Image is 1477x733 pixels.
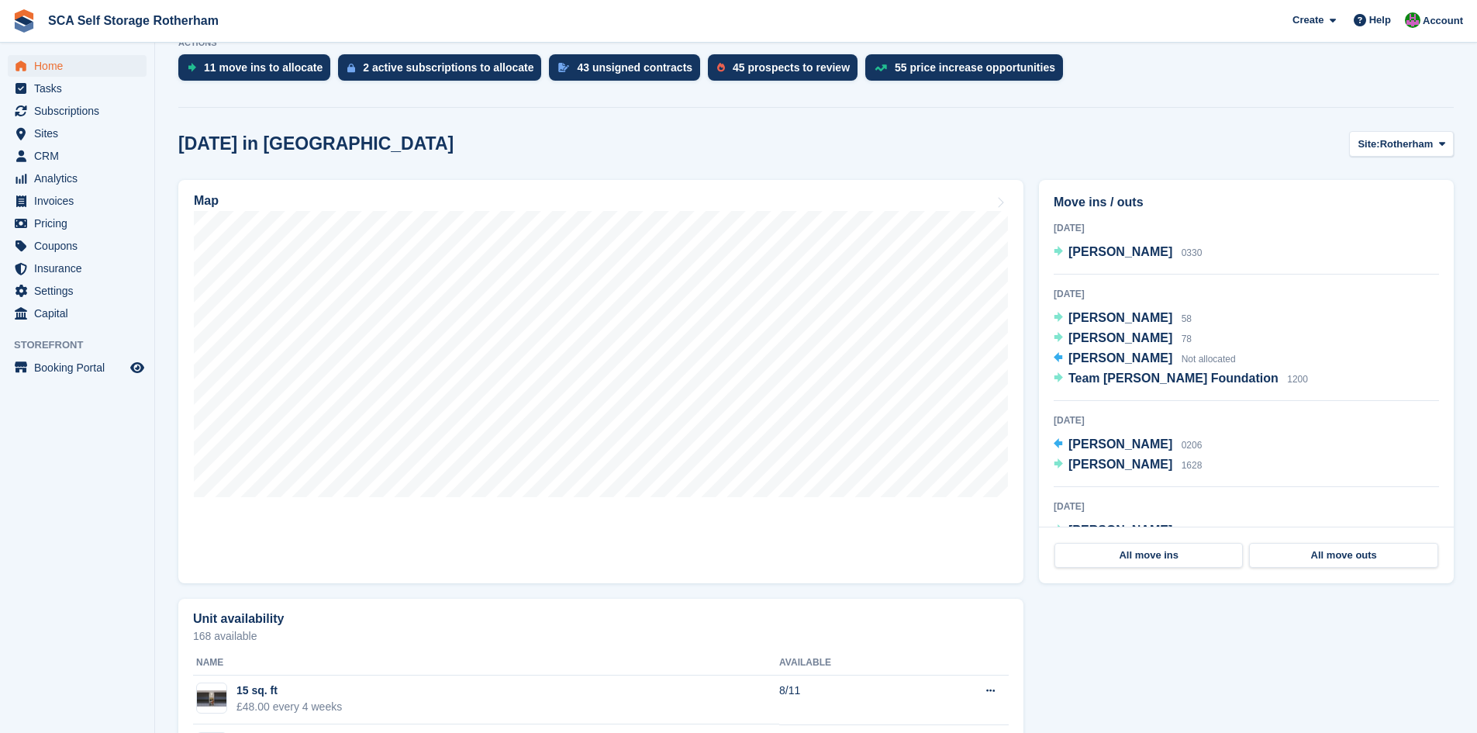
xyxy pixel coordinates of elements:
[236,683,342,699] div: 15 sq. ft
[8,123,147,144] a: menu
[717,63,725,72] img: prospect-51fa495bee0391a8d652442698ab0144808aea92771e9ea1ae160a38d050c398.svg
[1068,311,1172,324] span: [PERSON_NAME]
[34,258,127,279] span: Insurance
[733,61,850,74] div: 45 prospects to review
[34,145,127,167] span: CRM
[1423,13,1463,29] span: Account
[1405,12,1420,28] img: Sarah Race
[1054,369,1308,389] a: Team [PERSON_NAME] Foundation 1200
[779,651,920,676] th: Available
[1369,12,1391,28] span: Help
[708,54,865,88] a: 45 prospects to review
[895,61,1055,74] div: 55 price increase opportunities
[193,612,284,626] h2: Unit availability
[34,168,127,189] span: Analytics
[14,337,154,353] span: Storefront
[1068,331,1172,344] span: [PERSON_NAME]
[1287,374,1308,385] span: 1200
[8,190,147,212] a: menu
[1358,137,1379,152] span: Site:
[1054,543,1243,568] a: All move ins
[8,168,147,189] a: menu
[1182,247,1203,258] span: 0330
[193,631,1009,641] p: 168 available
[178,54,338,88] a: 11 move ins to allocate
[34,123,127,144] span: Sites
[178,38,1454,48] p: ACTIONS
[558,63,569,72] img: contract_signature_icon-13c848040528278c33f63329250d36e43548de30e8caae1d1a13099fd9432cc5.svg
[875,64,887,71] img: price_increase_opportunities-93ffe204e8149a01c8c9dc8f82e8f89637d9d84a8eef4429ea346261dce0b2c0.svg
[1068,458,1172,471] span: [PERSON_NAME]
[1054,193,1439,212] h2: Move ins / outs
[8,100,147,122] a: menu
[194,194,219,208] h2: Map
[178,133,454,154] h2: [DATE] in [GEOGRAPHIC_DATA]
[34,280,127,302] span: Settings
[8,357,147,379] a: menu
[193,651,779,676] th: Name
[8,78,147,99] a: menu
[1054,435,1202,455] a: [PERSON_NAME] 0206
[1054,500,1439,513] div: [DATE]
[8,303,147,324] a: menu
[779,675,920,724] td: 8/11
[42,8,225,33] a: SCA Self Storage Rotherham
[1054,309,1192,329] a: [PERSON_NAME] 58
[1292,12,1323,28] span: Create
[865,54,1071,88] a: 55 price increase opportunities
[197,690,226,707] img: 15%20SQ.FT.jpg
[1068,372,1279,385] span: Team [PERSON_NAME] Foundation
[1054,221,1439,235] div: [DATE]
[34,78,127,99] span: Tasks
[1249,543,1437,568] a: All move outs
[34,100,127,122] span: Subscriptions
[1182,313,1192,324] span: 58
[8,280,147,302] a: menu
[188,63,196,72] img: move_ins_to_allocate_icon-fdf77a2bb77ea45bf5b3d319d69a93e2d87916cf1d5bf7949dd705db3b84f3ca.svg
[8,258,147,279] a: menu
[1182,354,1236,365] span: Not allocated
[1068,245,1172,258] span: [PERSON_NAME]
[549,54,708,88] a: 43 unsigned contracts
[236,699,342,715] div: £48.00 every 4 weeks
[1068,437,1172,451] span: [PERSON_NAME]
[8,235,147,257] a: menu
[204,61,323,74] div: 11 move ins to allocate
[1182,460,1203,471] span: 1628
[1054,521,1236,541] a: [PERSON_NAME] Not allocated
[178,180,1023,583] a: Map
[1054,413,1439,427] div: [DATE]
[34,235,127,257] span: Coupons
[1054,243,1202,263] a: [PERSON_NAME] 0330
[34,55,127,77] span: Home
[1182,334,1192,344] span: 78
[347,63,355,73] img: active_subscription_to_allocate_icon-d502201f5373d7db506a760aba3b589e785aa758c864c3986d89f69b8ff3...
[1182,440,1203,451] span: 0206
[34,357,127,379] span: Booking Portal
[12,9,36,33] img: stora-icon-8386f47178a22dfd0bd8f6a31ec36ba5ce8667c1dd55bd0f319d3a0aa187defe.svg
[1349,131,1454,157] button: Site: Rotherham
[1182,526,1236,537] span: Not allocated
[1068,524,1172,537] span: [PERSON_NAME]
[1054,349,1236,369] a: [PERSON_NAME] Not allocated
[8,213,147,234] a: menu
[1054,329,1192,349] a: [PERSON_NAME] 78
[1054,455,1202,475] a: [PERSON_NAME] 1628
[34,213,127,234] span: Pricing
[338,54,549,88] a: 2 active subscriptions to allocate
[34,303,127,324] span: Capital
[128,358,147,377] a: Preview store
[8,55,147,77] a: menu
[363,61,533,74] div: 2 active subscriptions to allocate
[577,61,692,74] div: 43 unsigned contracts
[8,145,147,167] a: menu
[1380,137,1434,152] span: Rotherham
[1054,287,1439,301] div: [DATE]
[34,190,127,212] span: Invoices
[1068,351,1172,365] span: [PERSON_NAME]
